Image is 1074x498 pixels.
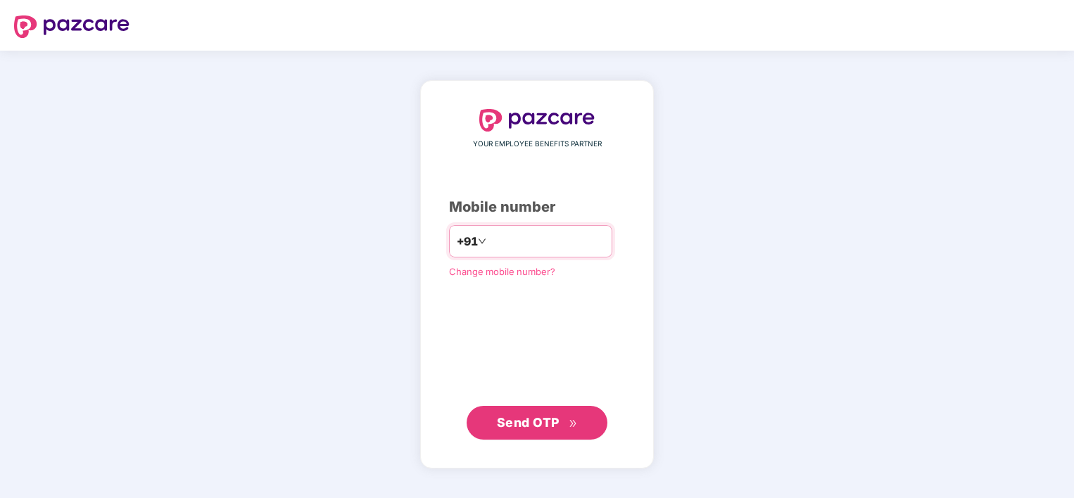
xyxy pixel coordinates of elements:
[457,233,478,250] span: +91
[449,266,555,277] a: Change mobile number?
[449,196,625,218] div: Mobile number
[467,406,607,440] button: Send OTPdouble-right
[473,139,602,150] span: YOUR EMPLOYEE BENEFITS PARTNER
[569,419,578,428] span: double-right
[497,415,560,430] span: Send OTP
[14,15,129,38] img: logo
[478,237,486,245] span: down
[479,109,595,132] img: logo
